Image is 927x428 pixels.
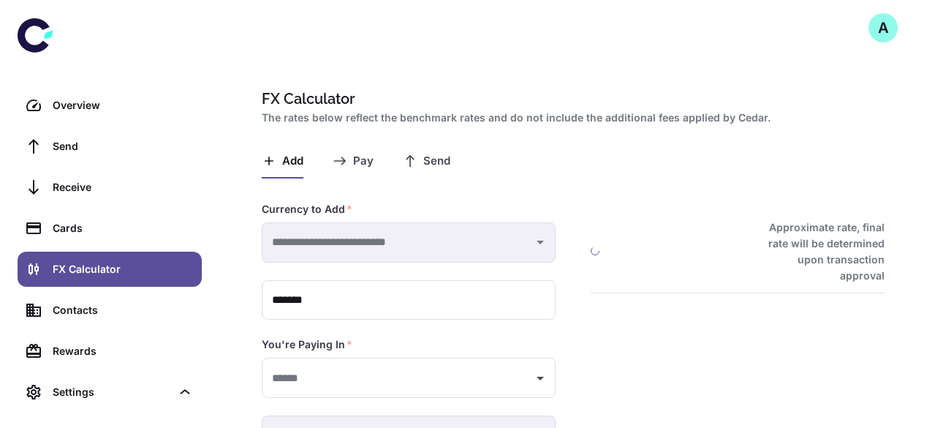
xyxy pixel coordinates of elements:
div: Send [53,138,193,154]
div: Overview [53,97,193,113]
button: A [869,13,898,42]
span: Send [423,154,450,168]
a: Contacts [18,293,202,328]
span: Add [282,154,303,168]
div: Rewards [53,343,193,359]
div: FX Calculator [53,261,193,277]
a: Send [18,129,202,164]
a: FX Calculator [18,252,202,287]
button: Open [530,368,550,388]
div: Settings [18,375,202,410]
a: Cards [18,211,202,246]
h1: FX Calculator [262,88,879,110]
div: Contacts [53,302,193,318]
div: Settings [53,384,171,400]
a: Rewards [18,334,202,369]
span: Pay [353,154,374,168]
div: Receive [53,179,193,195]
label: Currency to Add [262,202,352,217]
a: Overview [18,88,202,123]
h6: Approximate rate, final rate will be determined upon transaction approval [752,219,885,284]
h2: The rates below reflect the benchmark rates and do not include the additional fees applied by Cedar. [262,110,879,126]
label: You're Paying In [262,337,352,352]
div: Cards [53,220,193,236]
a: Receive [18,170,202,205]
